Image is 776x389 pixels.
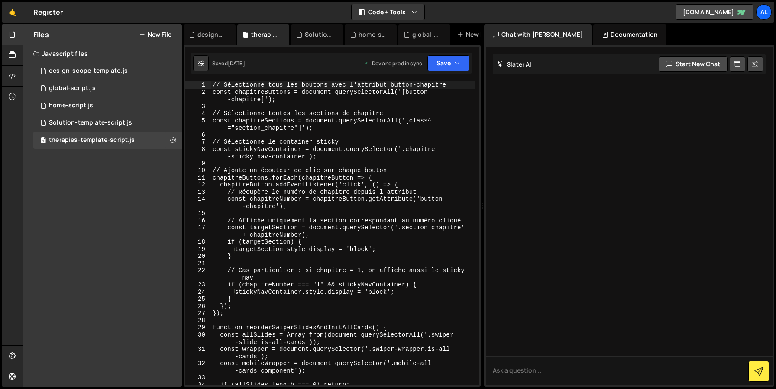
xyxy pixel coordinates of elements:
[185,167,211,174] div: 10
[185,331,211,346] div: 30
[593,24,666,45] div: Documentation
[41,138,46,145] span: 1
[185,81,211,89] div: 1
[185,360,211,374] div: 32
[185,289,211,296] div: 24
[185,260,211,267] div: 21
[676,4,753,20] a: [DOMAIN_NAME]
[49,119,132,127] div: Solution-template-script.js
[185,181,211,189] div: 12
[33,7,63,17] div: Register
[185,89,211,103] div: 2
[185,310,211,317] div: 27
[49,102,93,109] div: home-script.js
[185,189,211,196] div: 13
[185,253,211,260] div: 20
[33,132,182,149] div: 16219/46881.js
[185,224,211,238] div: 17
[2,2,23,23] a: 🤙
[185,146,211,160] div: 8
[185,160,211,167] div: 9
[412,30,440,39] div: global-script.js
[23,45,182,62] div: Javascript files
[49,67,128,75] div: design-scope-template.js
[185,110,211,117] div: 4
[185,346,211,360] div: 31
[185,317,211,325] div: 28
[185,281,211,289] div: 23
[185,267,211,281] div: 22
[197,30,225,39] div: design-scope-template.js
[185,296,211,303] div: 25
[185,117,211,132] div: 5
[212,60,245,67] div: Saved
[497,60,532,68] h2: Slater AI
[251,30,279,39] div: therapies-template-script.js
[33,80,182,97] div: 16219/43678.js
[352,4,424,20] button: Code + Tools
[185,210,211,217] div: 15
[185,246,211,253] div: 19
[228,60,245,67] div: [DATE]
[427,55,469,71] button: Save
[185,196,211,210] div: 14
[659,56,727,72] button: Start new chat
[33,97,182,114] div: 16219/43700.js
[185,174,211,182] div: 11
[185,217,211,225] div: 16
[185,324,211,331] div: 29
[185,103,211,110] div: 3
[363,60,422,67] div: Dev and prod in sync
[49,84,96,92] div: global-script.js
[185,238,211,246] div: 18
[185,374,211,382] div: 33
[33,30,49,39] h2: Files
[49,136,135,144] div: therapies-template-script.js
[484,24,592,45] div: Chat with [PERSON_NAME]
[359,30,386,39] div: home-script.js
[185,303,211,310] div: 26
[185,132,211,139] div: 6
[185,138,211,146] div: 7
[457,30,494,39] div: New File
[305,30,333,39] div: Solution-template-script.js
[756,4,772,20] a: Al
[185,381,211,389] div: 34
[33,62,182,80] div: 16219/47315.js
[33,114,182,132] div: 16219/44121.js
[139,31,171,38] button: New File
